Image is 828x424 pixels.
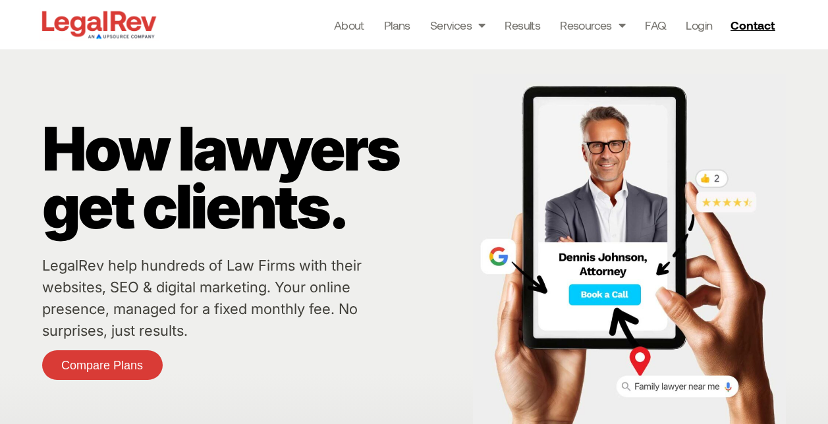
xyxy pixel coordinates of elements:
[725,14,783,36] a: Contact
[430,16,485,34] a: Services
[61,359,143,371] span: Compare Plans
[42,350,163,380] a: Compare Plans
[384,16,410,34] a: Plans
[560,16,625,34] a: Resources
[686,16,712,34] a: Login
[42,257,362,339] a: LegalRev help hundreds of Law Firms with their websites, SEO & digital marketing. Your online pre...
[42,120,466,236] p: How lawyers get clients.
[645,16,666,34] a: FAQ
[334,16,364,34] a: About
[334,16,713,34] nav: Menu
[731,19,775,31] span: Contact
[505,16,540,34] a: Results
